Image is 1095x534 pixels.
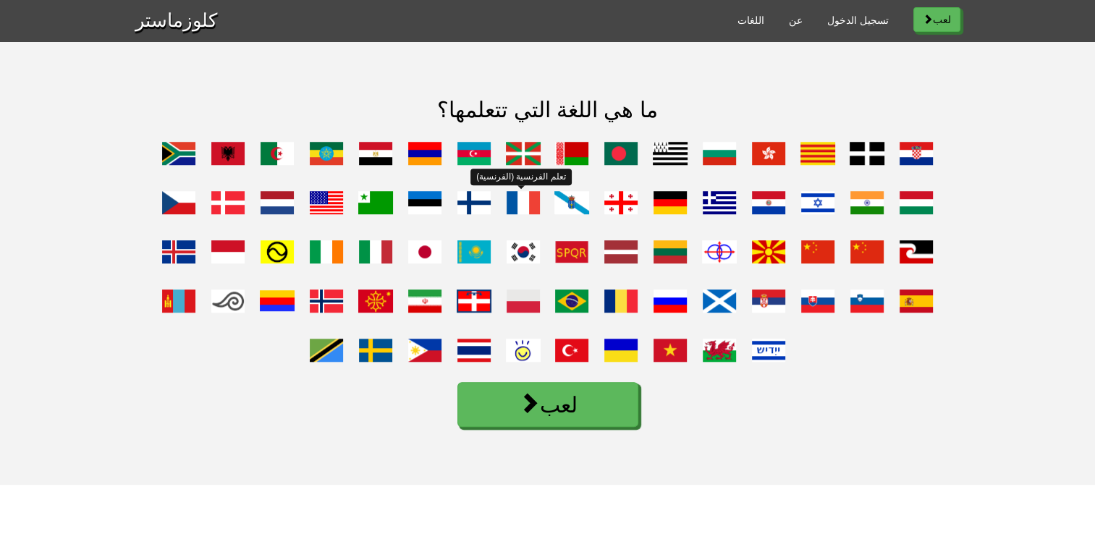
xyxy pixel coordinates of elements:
[827,13,889,27] a: تسجيل الدخول
[933,13,951,25] font: لعب
[913,7,960,32] a: لعب
[135,6,217,33] a: كلوزماستر
[135,98,960,122] h2: ما هي اللغة التي تتعلمها؟
[540,391,578,417] font: لعب
[457,382,638,427] a: لعب
[470,169,572,185] div: تعلم الفرنسية (الفرنسية)
[737,13,764,27] a: اللغات
[789,13,803,27] a: عن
